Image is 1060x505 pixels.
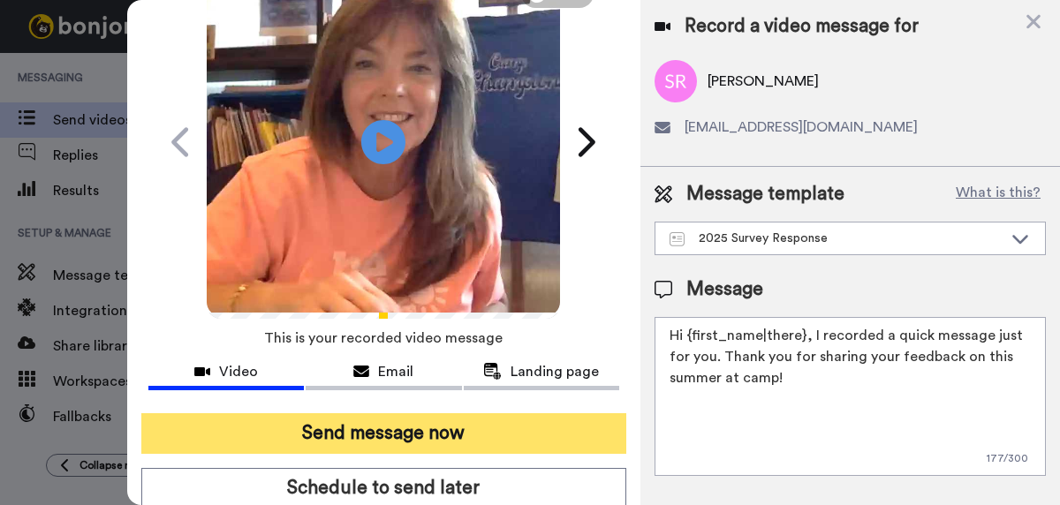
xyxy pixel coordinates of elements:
span: [EMAIL_ADDRESS][DOMAIN_NAME] [685,117,918,138]
span: Message template [686,181,844,207]
span: Landing page [511,361,599,382]
textarea: Hi {first_name|there}, I recorded a quick message just for you. Thank you for sharing your feedba... [655,317,1046,476]
span: Email [378,361,413,382]
img: Message-temps.svg [670,232,685,246]
span: Video [219,361,258,382]
div: 2025 Survey Response [670,230,1003,247]
span: This is your recorded video message [264,319,503,358]
span: Message [686,276,763,303]
button: Send message now [141,413,626,454]
button: What is this? [950,181,1046,207]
